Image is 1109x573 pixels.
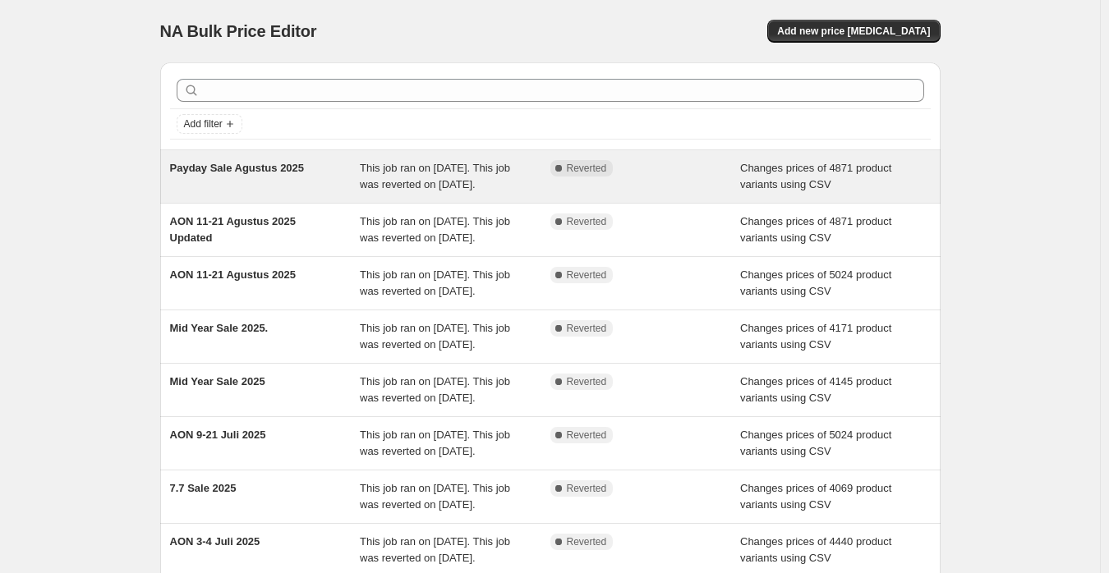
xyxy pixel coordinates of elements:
[170,162,305,174] span: Payday Sale Agustus 2025
[360,268,510,297] span: This job ran on [DATE]. This job was reverted on [DATE].
[777,25,930,38] span: Add new price [MEDICAL_DATA]
[360,215,510,244] span: This job ran on [DATE]. This job was reverted on [DATE].
[170,535,260,548] span: AON 3-4 Juli 2025
[170,215,296,244] span: AON 11-21 Agustus 2025 Updated
[567,429,607,442] span: Reverted
[170,268,296,281] span: AON 11-21 Agustus 2025
[740,535,891,564] span: Changes prices of 4440 product variants using CSV
[567,215,607,228] span: Reverted
[767,20,940,43] button: Add new price [MEDICAL_DATA]
[360,322,510,351] span: This job ran on [DATE]. This job was reverted on [DATE].
[170,375,265,387] span: Mid Year Sale 2025
[360,429,510,457] span: This job ran on [DATE]. This job was reverted on [DATE].
[740,429,891,457] span: Changes prices of 5024 product variants using CSV
[740,268,891,297] span: Changes prices of 5024 product variants using CSV
[740,482,891,511] span: Changes prices of 4069 product variants using CSV
[170,322,269,334] span: Mid Year Sale 2025.
[360,482,510,511] span: This job ran on [DATE]. This job was reverted on [DATE].
[740,375,891,404] span: Changes prices of 4145 product variants using CSV
[740,322,891,351] span: Changes prices of 4171 product variants using CSV
[567,322,607,335] span: Reverted
[160,22,317,40] span: NA Bulk Price Editor
[170,482,237,494] span: 7.7 Sale 2025
[567,482,607,495] span: Reverted
[567,162,607,175] span: Reverted
[740,215,891,244] span: Changes prices of 4871 product variants using CSV
[184,117,223,131] span: Add filter
[567,535,607,548] span: Reverted
[360,535,510,564] span: This job ran on [DATE]. This job was reverted on [DATE].
[170,429,266,441] span: AON 9-21 Juli 2025
[177,114,242,134] button: Add filter
[567,375,607,388] span: Reverted
[360,162,510,190] span: This job ran on [DATE]. This job was reverted on [DATE].
[567,268,607,282] span: Reverted
[360,375,510,404] span: This job ran on [DATE]. This job was reverted on [DATE].
[740,162,891,190] span: Changes prices of 4871 product variants using CSV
